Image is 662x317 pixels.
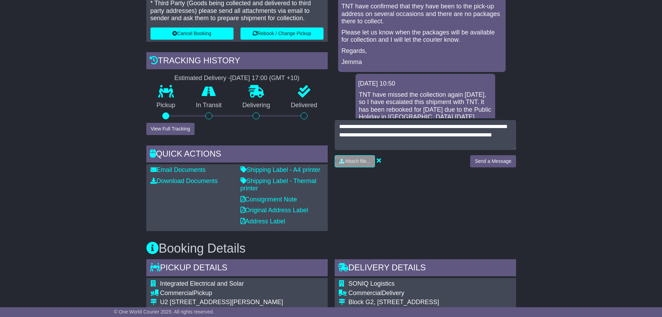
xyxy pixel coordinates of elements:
a: Original Address Label [240,207,308,214]
div: Quick Actions [146,145,328,164]
p: Jemma [342,58,502,66]
p: TNT have confirmed that they have been to the pick-up address on several occasions and there are ... [342,3,502,25]
div: Estimated Delivery - [146,74,328,82]
button: Rebook / Change Pickup [240,27,324,40]
p: In Transit [186,102,232,109]
div: U2 [STREET_ADDRESS][PERSON_NAME] [160,299,283,306]
div: Delivery [349,290,482,297]
div: Pickup Details [146,259,328,278]
button: Send a Message [470,155,516,167]
a: Shipping Label - A4 printer [240,166,320,173]
div: Block G2, [STREET_ADDRESS] [349,299,482,306]
p: Regards, [342,47,502,55]
div: [DATE] 10:50 [358,80,492,88]
span: SONIQ Logistics [349,280,395,287]
span: Commercial [160,290,194,296]
a: Shipping Label - Thermal printer [240,177,317,192]
a: Address Label [240,218,285,225]
a: Email Documents [150,166,206,173]
h3: Booking Details [146,241,516,255]
p: TNT have missed the collection again [DATE], so I have escalated this shipment with TNT. It has b... [359,91,492,121]
p: Delivering [232,102,281,109]
div: [DATE] 17:00 (GMT +10) [230,74,300,82]
p: Pickup [146,102,186,109]
button: Cancel Booking [150,27,234,40]
a: Consignment Note [240,196,297,203]
p: Please let us know when the packages will be available for collection and I will let the courier ... [342,29,502,44]
span: Commercial [349,290,382,296]
div: Pickup [160,290,283,297]
p: Delivered [280,102,328,109]
span: Integrated Electrical and Solar [160,280,244,287]
button: View Full Tracking [146,123,195,135]
a: Download Documents [150,177,218,184]
div: Tracking history [146,52,328,71]
div: Delivery Details [335,259,516,278]
span: © One World Courier 2025. All rights reserved. [114,309,214,315]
